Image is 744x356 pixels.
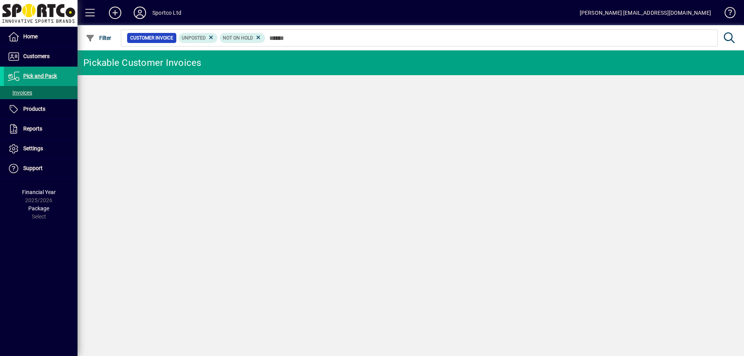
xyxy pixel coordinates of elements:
div: Sportco Ltd [152,7,181,19]
span: Financial Year [22,189,56,195]
div: [PERSON_NAME] [EMAIL_ADDRESS][DOMAIN_NAME] [580,7,711,19]
span: Settings [23,145,43,151]
span: Customers [23,53,50,59]
span: Support [23,165,43,171]
span: Products [23,106,45,112]
span: Not On Hold [223,35,253,41]
a: Knowledge Base [719,2,734,27]
span: Customer Invoice [130,34,173,42]
div: Pickable Customer Invoices [83,57,201,69]
mat-chip: Customer Invoice Status: Unposted [179,33,218,43]
a: Home [4,27,77,46]
a: Support [4,159,77,178]
span: Filter [86,35,112,41]
span: Unposted [182,35,206,41]
a: Reports [4,119,77,139]
span: Pick and Pack [23,73,57,79]
a: Invoices [4,86,77,99]
button: Filter [84,31,114,45]
span: Reports [23,126,42,132]
mat-chip: Hold Status: Not On Hold [220,33,265,43]
a: Settings [4,139,77,158]
a: Customers [4,47,77,66]
span: Home [23,33,38,40]
button: Profile [127,6,152,20]
span: Invoices [8,89,32,96]
span: Package [28,205,49,212]
button: Add [103,6,127,20]
a: Products [4,100,77,119]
